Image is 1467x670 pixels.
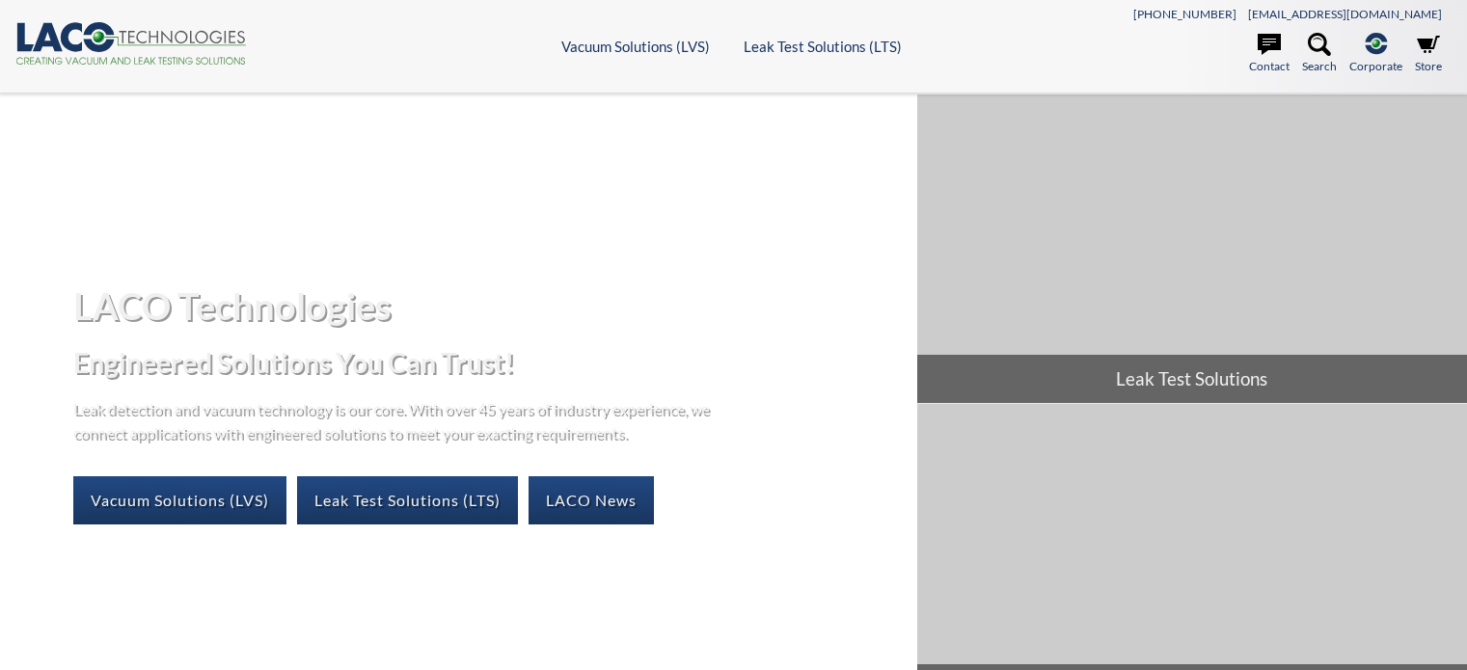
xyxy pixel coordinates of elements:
[744,38,902,55] a: Leak Test Solutions (LTS)
[917,94,1467,403] a: Leak Test Solutions
[529,476,654,524] a: LACO News
[73,396,720,445] p: Leak detection and vacuum technology is our core. With over 45 years of industry experience, we c...
[1248,7,1442,21] a: [EMAIL_ADDRESS][DOMAIN_NAME]
[73,282,902,330] h1: LACO Technologies
[1349,57,1402,75] span: Corporate
[1249,33,1290,75] a: Contact
[1302,33,1337,75] a: Search
[73,345,902,381] h2: Engineered Solutions You Can Trust!
[561,38,710,55] a: Vacuum Solutions (LVS)
[1415,33,1442,75] a: Store
[1133,7,1236,21] a: [PHONE_NUMBER]
[917,355,1467,403] span: Leak Test Solutions
[73,476,286,524] a: Vacuum Solutions (LVS)
[297,476,518,524] a: Leak Test Solutions (LTS)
